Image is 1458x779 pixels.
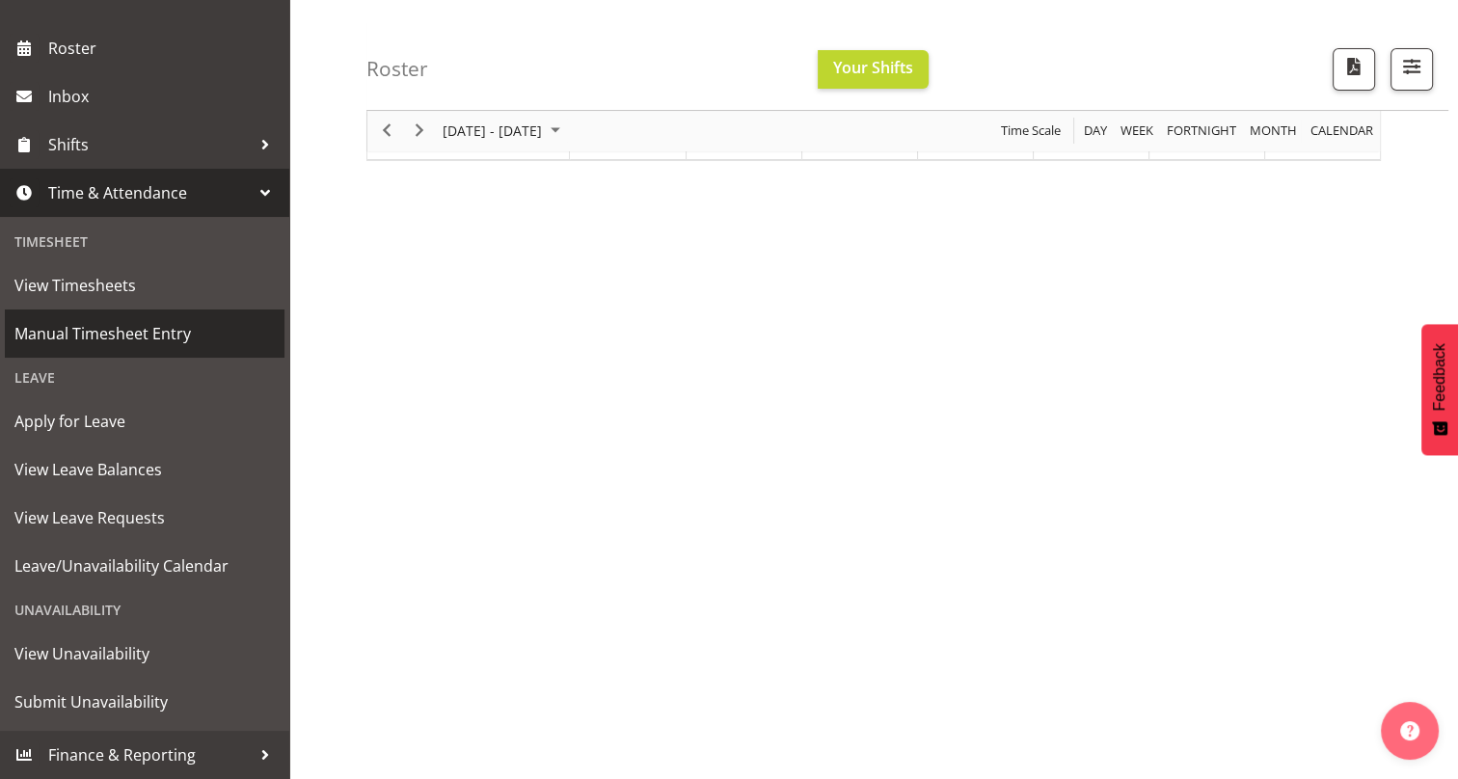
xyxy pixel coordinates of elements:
button: Month [1308,120,1377,144]
span: Feedback [1431,343,1448,411]
button: Timeline Week [1118,120,1157,144]
h4: Roster [366,58,428,80]
span: Apply for Leave [14,407,275,436]
span: Inbox [48,82,280,111]
a: Submit Unavailability [5,678,284,726]
a: Leave/Unavailability Calendar [5,542,284,590]
span: Month [1248,120,1299,144]
div: next period [403,111,436,151]
span: Finance & Reporting [48,740,251,769]
button: Next [407,120,433,144]
span: [DATE] - [DATE] [441,120,544,144]
span: Roster [48,34,280,63]
span: Day [1082,120,1109,144]
button: Feedback - Show survey [1421,324,1458,455]
button: September 2023 [440,120,569,144]
div: Sep 25 - Oct 01, 2023 [436,111,572,151]
button: Fortnight [1164,120,1240,144]
a: View Unavailability [5,630,284,678]
a: View Timesheets [5,261,284,309]
button: Download a PDF of the roster according to the set date range. [1333,48,1375,91]
span: Week [1119,120,1155,144]
div: Leave [5,358,284,397]
span: Shifts [48,130,251,159]
span: Submit Unavailability [14,687,275,716]
span: calendar [1309,120,1375,144]
div: Timesheet [5,222,284,261]
div: previous period [370,111,403,151]
button: Timeline Day [1081,120,1111,144]
span: View Leave Balances [14,455,275,484]
button: Your Shifts [818,50,929,89]
a: Manual Timesheet Entry [5,309,284,358]
span: Time & Attendance [48,178,251,207]
a: Apply for Leave [5,397,284,445]
span: Your Shifts [833,57,913,78]
div: Unavailability [5,590,284,630]
a: View Leave Balances [5,445,284,494]
span: Time Scale [999,120,1063,144]
a: View Leave Requests [5,494,284,542]
button: Timeline Month [1247,120,1301,144]
img: help-xxl-2.png [1400,721,1419,740]
span: Fortnight [1165,120,1238,144]
span: View Leave Requests [14,503,275,532]
span: View Timesheets [14,271,275,300]
span: Leave/Unavailability Calendar [14,551,275,580]
button: Filter Shifts [1390,48,1433,91]
button: Time Scale [998,120,1065,144]
button: Previous [374,120,400,144]
span: View Unavailability [14,639,275,668]
span: Manual Timesheet Entry [14,319,275,348]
